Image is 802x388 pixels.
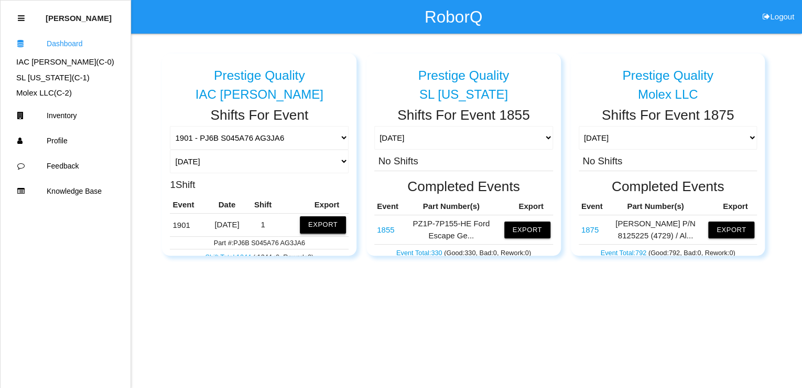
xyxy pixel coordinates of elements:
[1,31,131,56] a: Dashboard
[300,216,346,233] button: Export
[579,215,605,245] td: Alma P/N 8125225 (4729) / Alma P/N 8125693 (4739)
[378,154,418,167] h3: No Shifts
[582,154,622,167] h3: No Shifts
[579,60,757,102] a: Prestige Quality Molex LLC
[16,57,114,66] a: IAC [PERSON_NAME](C-0)
[1,128,131,153] a: Profile
[1,179,131,204] a: Knowledge Base
[600,249,648,257] a: Event Total:792
[605,198,706,215] th: Part Number(s)
[170,88,349,101] div: IAC [PERSON_NAME]
[170,196,206,214] th: Event
[579,179,757,194] h2: Completed Events
[502,198,553,215] th: Export
[170,177,195,191] h3: 1 Shift
[504,222,550,238] button: Export
[1,56,131,68] div: IAC Alma's Dashboard
[170,236,349,249] td: Part #: PJ6B S045A76 AG3JA6
[46,6,112,23] p: Thomas Sontag
[579,88,757,101] div: Molex LLC
[18,6,25,31] div: Close
[16,73,90,82] a: SL [US_STATE](C-1)
[207,196,247,214] th: Date
[170,214,206,236] td: PJ6B S045A76 AG3JA6
[377,246,550,257] p: (Good: 330 , Bad: 0 , Rework: 0 )
[1,103,131,128] a: Inventory
[377,225,394,234] a: 1855
[706,198,757,215] th: Export
[247,196,278,214] th: Shift
[278,196,349,214] th: Export
[374,215,401,245] td: PZ1P-7P155-HE Ford Escape Gear Shift Assy
[172,250,346,262] p: ( : 1344 , : 0 , Rework: 0 )
[605,215,706,245] td: [PERSON_NAME] P/N 8125225 (4729) / Al...
[1,72,131,84] div: SL Tennessee's Dashboard
[170,60,349,102] a: Prestige Quality IAC [PERSON_NAME]
[1,87,131,99] div: Molex LLC's Dashboard
[1,153,131,179] a: Feedback
[374,108,553,123] h2: Shifts For Event 1855
[205,253,253,261] a: Shift Total:1344
[374,198,401,215] th: Event
[579,198,605,215] th: Event
[401,215,502,245] td: PZ1P-7P155-HE Ford Escape Ge...
[16,88,72,97] a: Molex LLC(C-2)
[214,68,305,82] h5: Prestige Quality
[579,108,757,123] h2: Shifts For Event 1875
[418,68,510,82] h5: Prestige Quality
[374,88,553,101] div: SL [US_STATE]
[622,68,713,82] h5: Prestige Quality
[207,214,247,236] td: [DATE]
[581,246,755,257] p: (Good: 792 , Bad: 0 , Rework: 0 )
[396,249,444,257] a: Event Total:330
[247,214,278,236] td: 1
[708,222,754,238] button: Export
[401,198,502,215] th: Part Number(s)
[374,179,553,194] h2: Completed Events
[581,225,599,234] a: 1875
[374,60,553,102] a: Prestige Quality SL [US_STATE]
[170,108,349,123] h2: Shifts For Event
